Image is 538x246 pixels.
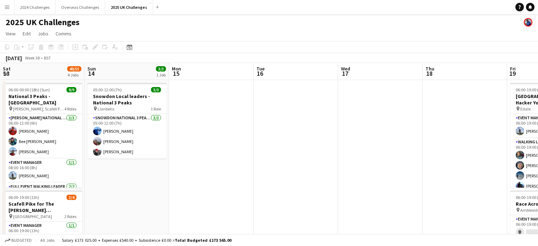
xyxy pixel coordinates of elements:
[3,29,18,38] a: View
[3,114,82,159] app-card-role: [PERSON_NAME] National 3 Peaks Walking Leader3/306:00-12:00 (6h)[PERSON_NAME]Bee [PERSON_NAME][PE...
[98,106,114,111] span: Llanberis
[13,214,52,219] span: [GEOGRAPHIC_DATA]
[171,69,181,78] span: 15
[87,93,167,106] h3: Snowdon Local leaders - National 3 Peaks
[11,238,32,243] span: Budgeted
[3,83,82,188] app-job-card: 06:00-00:00 (18h) (Sun)9/9National 3 Peaks - [GEOGRAPHIC_DATA] [PERSON_NAME], Scafell Pike and Sn...
[56,0,105,14] button: Overseas Challenges
[93,87,122,92] span: 05:00-12:00 (7h)
[67,66,81,71] span: 49/55
[509,69,516,78] span: 19
[524,18,532,27] app-user-avatar: Andy Baker
[86,69,96,78] span: 14
[38,30,48,37] span: Jobs
[151,106,161,111] span: 1 Role
[105,0,153,14] button: 2025 UK Challenges
[68,72,81,78] div: 4 Jobs
[53,29,74,38] a: Comms
[87,114,167,159] app-card-role: Snowdon National 3 Peaks Walking Leader3/305:00-12:00 (7h)[PERSON_NAME][PERSON_NAME][PERSON_NAME]
[3,159,82,183] app-card-role: Event Manager1/108:00-16:00 (8h)[PERSON_NAME]
[6,55,22,62] div: [DATE]
[172,65,181,72] span: Mon
[56,30,71,37] span: Comms
[3,201,82,213] h3: Scafell Pike for The [PERSON_NAME] [PERSON_NAME] Trust
[39,238,56,243] span: All jobs
[8,87,50,92] span: 06:00-00:00 (18h) (Sun)
[66,87,76,92] span: 9/9
[20,29,34,38] a: Edit
[156,72,166,78] div: 1 Job
[510,65,516,72] span: Fri
[15,0,56,14] button: 2024 Challenges
[151,87,161,92] span: 3/3
[23,30,31,37] span: Edit
[87,83,167,159] app-job-card: 05:00-12:00 (7h)3/3Snowdon Local leaders - National 3 Peaks Llanberis1 RoleSnowdon National 3 Pea...
[6,17,80,28] h1: 2025 UK Challenges
[424,69,434,78] span: 18
[44,55,51,61] div: BST
[2,69,11,78] span: 13
[3,222,82,246] app-card-role: Event Manager1/106:00-19:00 (13h)[PERSON_NAME]
[8,195,39,200] span: 06:00-19:00 (13h)
[340,69,350,78] span: 17
[3,65,11,72] span: Sat
[62,238,231,243] div: Salary £173 025.00 + Expenses £540.00 + Subsistence £0.00 =
[256,65,265,72] span: Tue
[255,69,265,78] span: 16
[156,66,166,71] span: 3/3
[6,30,16,37] span: View
[23,55,41,61] span: Week 38
[35,29,51,38] a: Jobs
[520,106,531,111] span: Edale
[426,65,434,72] span: Thu
[3,93,82,106] h3: National 3 Peaks - [GEOGRAPHIC_DATA]
[13,106,64,111] span: [PERSON_NAME], Scafell Pike and Snowdon
[87,65,96,72] span: Sun
[341,65,350,72] span: Wed
[64,214,76,219] span: 2 Roles
[66,195,76,200] span: 3/4
[4,236,33,244] button: Budgeted
[175,238,231,243] span: Total Budgeted £173 565.00
[64,106,76,111] span: 4 Roles
[3,183,82,219] app-card-role: Full Event Walking Leader2/2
